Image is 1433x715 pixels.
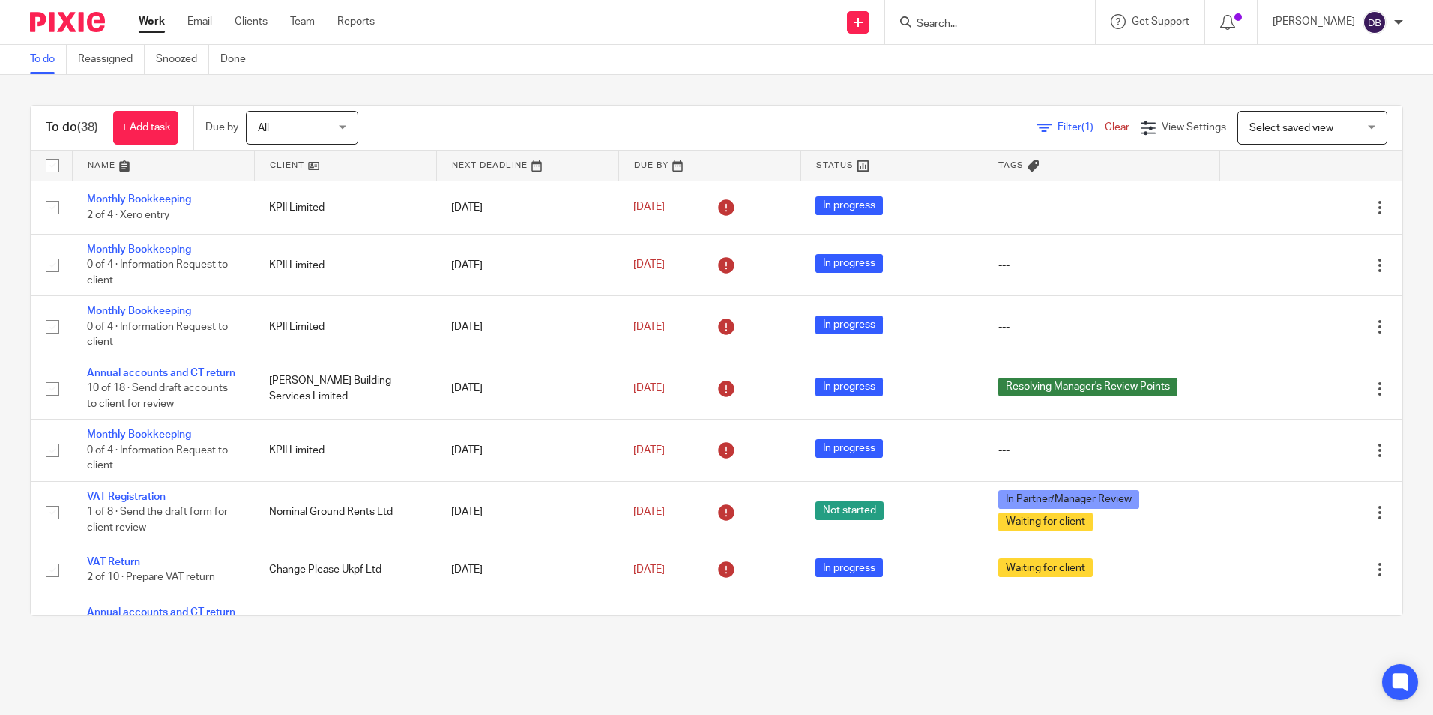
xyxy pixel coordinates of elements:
[290,14,315,29] a: Team
[998,558,1093,577] span: Waiting for client
[187,14,212,29] a: Email
[220,45,257,74] a: Done
[633,259,665,270] span: [DATE]
[156,45,209,74] a: Snoozed
[205,120,238,135] p: Due by
[633,202,665,213] span: [DATE]
[1105,122,1129,133] a: Clear
[87,260,228,286] span: 0 of 4 · Information Request to client
[254,420,436,481] td: KPII Limited
[1132,16,1189,27] span: Get Support
[915,18,1050,31] input: Search
[235,14,268,29] a: Clients
[87,194,191,205] a: Monthly Bookkeeping
[436,597,618,658] td: [DATE]
[633,564,665,575] span: [DATE]
[815,378,883,396] span: In progress
[30,45,67,74] a: To do
[436,481,618,543] td: [DATE]
[87,573,215,583] span: 2 of 10 · Prepare VAT return
[139,14,165,29] a: Work
[436,296,618,357] td: [DATE]
[998,258,1205,273] div: ---
[436,234,618,295] td: [DATE]
[254,481,436,543] td: Nominal Ground Rents Ltd
[633,322,665,332] span: [DATE]
[254,181,436,234] td: KPII Limited
[1363,10,1387,34] img: svg%3E
[87,507,228,533] span: 1 of 8 · Send the draft form for client review
[436,357,618,419] td: [DATE]
[337,14,375,29] a: Reports
[254,543,436,597] td: Change Please Ukpf Ltd
[998,378,1177,396] span: Resolving Manager's Review Points
[78,45,145,74] a: Reassigned
[87,244,191,255] a: Monthly Bookkeeping
[1249,123,1333,133] span: Select saved view
[436,420,618,481] td: [DATE]
[815,558,883,577] span: In progress
[254,597,436,658] td: Change Please Ukpf Ltd
[254,357,436,419] td: [PERSON_NAME] Building Services Limited
[258,123,269,133] span: All
[633,383,665,393] span: [DATE]
[815,254,883,273] span: In progress
[815,316,883,334] span: In progress
[87,557,140,567] a: VAT Return
[998,513,1093,531] span: Waiting for client
[998,443,1205,458] div: ---
[1058,122,1105,133] span: Filter
[1273,14,1355,29] p: [PERSON_NAME]
[254,296,436,357] td: KPII Limited
[30,12,105,32] img: Pixie
[1081,122,1093,133] span: (1)
[87,445,228,471] span: 0 of 4 · Information Request to client
[87,492,166,502] a: VAT Registration
[815,196,883,215] span: In progress
[87,368,235,378] a: Annual accounts and CT return
[87,383,228,409] span: 10 of 18 · Send draft accounts to client for review
[998,161,1024,169] span: Tags
[436,181,618,234] td: [DATE]
[46,120,98,136] h1: To do
[113,111,178,145] a: + Add task
[254,234,436,295] td: KPII Limited
[87,322,228,348] span: 0 of 4 · Information Request to client
[1162,122,1226,133] span: View Settings
[815,439,883,458] span: In progress
[87,607,235,618] a: Annual accounts and CT return
[77,121,98,133] span: (38)
[87,306,191,316] a: Monthly Bookkeeping
[998,200,1205,215] div: ---
[436,543,618,597] td: [DATE]
[815,501,884,520] span: Not started
[633,507,665,517] span: [DATE]
[633,445,665,456] span: [DATE]
[87,429,191,440] a: Monthly Bookkeeping
[87,210,169,220] span: 2 of 4 · Xero entry
[998,490,1139,509] span: In Partner/Manager Review
[998,319,1205,334] div: ---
